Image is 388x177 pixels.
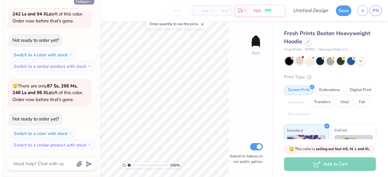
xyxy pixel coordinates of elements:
[310,98,334,107] div: Transfers
[284,98,308,107] div: Applique
[170,162,180,168] span: 100 %
[10,140,95,150] button: Switch to a similar product with stock
[284,30,370,45] span: Fresh Prints Boston Heavyweight Hoodie
[226,153,263,164] label: Submit to feature on our public gallery.
[254,8,261,14] span: N/A
[196,8,208,14] span: – –
[288,5,333,17] input: Untitled Design
[88,143,91,147] img: Switch to a similar product with stock
[12,5,18,10] span: 🫣
[346,86,375,95] div: Digital Print
[287,135,326,165] img: Standard
[287,127,303,133] span: Standard
[284,74,376,80] div: Print Type
[265,8,271,13] span: FREE
[284,47,302,52] span: Fresh Prints
[88,64,91,68] img: Switch to a similar product with stock
[370,5,382,16] a: PN
[10,50,76,60] button: Switch to a color with stock
[284,86,313,95] div: Screen Print
[215,8,227,14] span: – –
[336,5,351,16] button: Save
[334,135,373,165] img: Puff Ink
[334,127,347,133] span: Puff Ink
[252,50,260,56] div: Back
[12,37,59,43] div: Not ready to order yet?
[373,7,379,14] span: PN
[10,129,76,138] button: Switch to a color with stock
[289,146,294,152] span: 🫣
[355,98,369,107] div: Foil
[305,47,315,52] span: # FP87
[146,20,208,28] div: Enter quantity to see the price.
[316,146,370,151] strong: selling out fast in S, M, L and XL
[10,61,95,71] button: Switch to a similar product with stock
[250,35,262,47] img: Back
[336,98,353,107] div: Vinyl
[12,83,83,103] span: There are only left of this color. Order now before that's gone.
[69,53,72,57] img: Switch to a color with stock
[289,146,370,152] span: This color is .
[165,5,189,16] input: – –
[315,86,344,95] div: Embroidery
[284,110,313,119] div: Rhinestones
[318,47,349,52] span: Minimum Order: 12 +
[12,83,18,89] span: 🫣
[12,4,83,24] span: There are only left of this color. Order now before that's gone.
[69,132,72,135] img: Switch to a color with stock
[12,116,59,122] div: Not ready to order yet?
